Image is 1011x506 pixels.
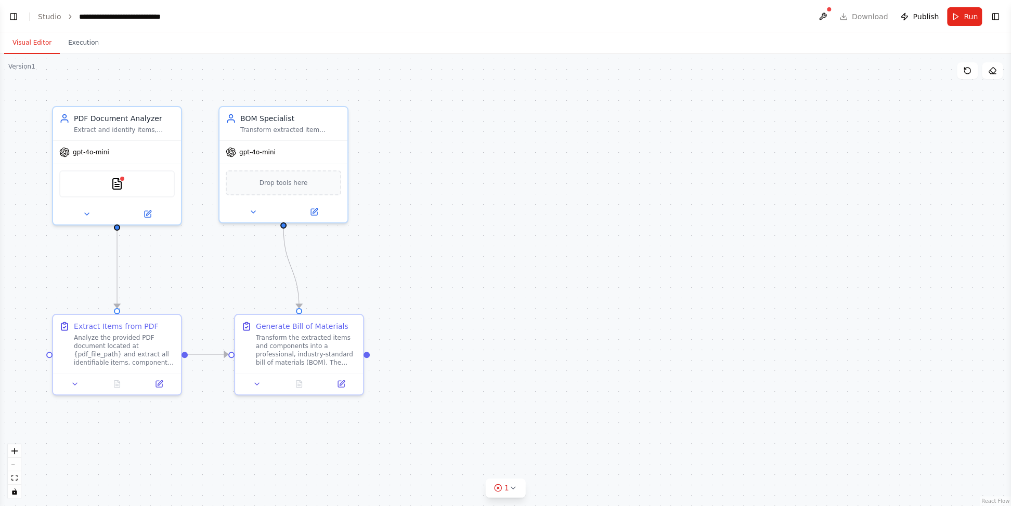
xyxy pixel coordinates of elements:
[964,11,978,22] span: Run
[4,32,60,54] button: Visual Editor
[74,334,175,367] div: Analyze the provided PDF document located at {pdf_file_path} and extract all identifiable items, ...
[188,349,228,359] g: Edge from 943ac7bc-5a96-4793-860c-051f81ca472c to 9f18de8e-d6c0-4c19-bcc9-338d6f8161f8
[913,11,939,22] span: Publish
[947,7,982,26] button: Run
[8,471,21,485] button: fit view
[260,178,308,188] span: Drop tools here
[74,113,175,124] div: PDF Document Analyzer
[74,321,159,331] div: Extract Items from PDF
[323,378,359,390] button: Open in side panel
[8,458,21,471] button: zoom out
[74,126,175,134] div: Extract and identify items, components, and materials from PDF documents with high accuracy, focu...
[6,9,21,24] button: Show left sidebar
[60,32,107,54] button: Execution
[239,148,276,156] span: gpt-4o-mini
[278,228,304,308] g: Edge from 981140cf-1481-4736-bd67-85a2e32c1923 to 9f18de8e-d6c0-4c19-bcc9-338d6f8161f8
[504,483,509,493] span: 1
[141,378,177,390] button: Open in side panel
[112,230,122,308] g: Edge from 1c380593-3957-410e-a505-34f0de9ca3e2 to 943ac7bc-5a96-4793-860c-051f81ca472c
[118,208,177,220] button: Open in side panel
[988,9,1003,24] button: Show right sidebar
[95,378,139,390] button: No output available
[277,378,321,390] button: No output available
[234,314,364,395] div: Generate Bill of MaterialsTransform the extracted items and components into a professional, indus...
[8,444,21,458] button: zoom in
[52,106,182,225] div: PDF Document AnalyzerExtract and identify items, components, and materials from PDF documents wit...
[218,106,348,223] div: BOM SpecialistTransform extracted item information into structured, professional bills of materia...
[256,334,357,367] div: Transform the extracted items and components into a professional, industry-standard bill of mater...
[8,444,21,498] div: React Flow controls
[896,7,943,26] button: Publish
[111,178,123,190] img: PDFSearchTool
[486,478,526,498] button: 1
[256,321,348,331] div: Generate Bill of Materials
[240,113,341,124] div: BOM Specialist
[52,314,182,395] div: Extract Items from PDFAnalyze the provided PDF document located at {pdf_file_path} and extract al...
[38,11,180,22] nav: breadcrumb
[38,12,61,21] a: Studio
[73,148,109,156] span: gpt-4o-mini
[8,62,35,71] div: Version 1
[284,206,343,218] button: Open in side panel
[981,498,1009,504] a: React Flow attribution
[8,485,21,498] button: toggle interactivity
[240,126,341,134] div: Transform extracted item information into structured, professional bills of materials following i...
